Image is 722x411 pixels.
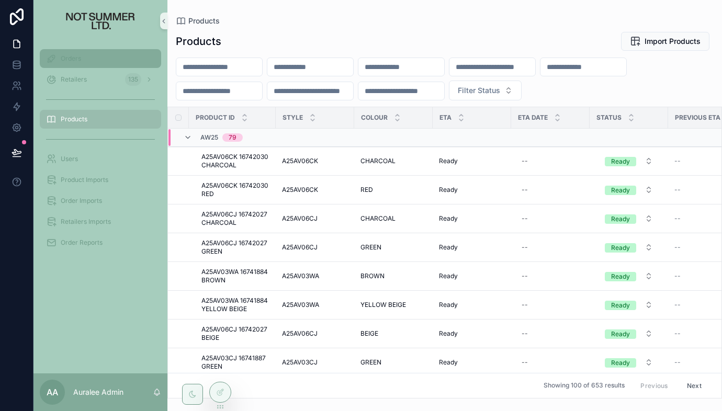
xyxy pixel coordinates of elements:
div: -- [522,358,528,367]
div: -- [522,186,528,194]
span: Filter Status [458,85,500,96]
span: GREEN [360,358,381,367]
span: -- [674,329,681,338]
button: Select Button [596,324,661,343]
span: BROWN [360,272,385,280]
a: Products [40,110,161,129]
a: Product Imports [40,170,161,189]
span: -- [674,243,681,252]
span: Users [61,155,78,163]
button: Select Button [596,295,661,314]
div: scrollable content [33,42,167,266]
span: A25AV03WA 16741884 YELLOW BEIGE [201,296,269,313]
span: -- [674,186,681,194]
span: AA [47,386,58,398]
a: Orders [40,49,161,68]
span: A25AV06CK [282,157,318,165]
div: -- [522,243,528,252]
span: A25AV06CK [282,186,318,194]
button: Select Button [596,180,661,199]
div: 135 [125,73,141,86]
span: -- [674,301,681,309]
p: Auralee Admin [73,387,123,397]
span: A25AV06CJ [282,243,318,252]
div: Ready [611,301,630,310]
div: Ready [611,329,630,339]
div: Ready [611,243,630,253]
div: -- [522,272,528,280]
button: Select Button [596,267,661,286]
span: A25AV06CK 16742030 RED [201,181,269,198]
span: YELLOW BEIGE [360,301,406,309]
span: Orders [61,54,81,63]
span: Products [61,115,87,123]
span: A25AV06CJ 16742027 BEIGE [201,325,269,342]
span: A25AV06CK 16742030 CHARCOAL [201,153,269,169]
span: -- [674,272,681,280]
span: Ready [439,243,458,252]
a: Order Imports [40,191,161,210]
span: Product ID [196,113,235,122]
span: Ready [439,358,458,367]
span: Ready [439,157,458,165]
a: Order Reports [40,233,161,252]
a: Products [176,16,220,26]
span: -- [674,157,681,165]
div: Ready [611,272,630,281]
span: ETA [439,113,452,122]
span: Retailers [61,75,87,84]
span: Colour [361,113,388,122]
span: A25AV06CJ [282,329,318,338]
span: Showing 100 of 653 results [544,382,625,390]
button: Select Button [449,81,522,100]
span: BEIGE [360,329,378,338]
div: -- [522,301,528,309]
span: Order Imports [61,197,102,205]
button: Select Button [596,209,661,228]
a: Users [40,150,161,168]
span: -- [674,214,681,223]
span: A25AV06CJ [282,214,318,223]
span: Product Imports [61,176,108,184]
h1: Products [176,34,221,49]
span: Ready [439,272,458,280]
a: Retailers135 [40,70,161,89]
button: Next [680,378,709,394]
span: A25AV06CJ 16742027 CHARCOAL [201,210,269,227]
span: Import Products [645,36,701,47]
span: GREEN [360,243,381,252]
span: ETA Date [518,113,548,122]
span: Products [188,16,220,26]
div: -- [522,214,528,223]
span: Ready [439,301,458,309]
span: Ready [439,214,458,223]
span: Ready [439,329,458,338]
div: 79 [229,133,236,142]
button: Import Products [621,32,709,51]
span: CHARCOAL [360,214,396,223]
button: Select Button [596,353,661,372]
span: A25AV03CJ [282,358,318,367]
span: Ready [439,186,458,194]
span: AW25 [200,133,218,142]
div: -- [522,157,528,165]
span: CHARCOAL [360,157,396,165]
button: Select Button [596,238,661,257]
div: -- [522,329,528,338]
a: Retailers Imports [40,212,161,231]
span: A25AV06CJ 16742027 GREEN [201,239,269,256]
span: Status [596,113,622,122]
img: App logo [48,13,153,29]
span: RED [360,186,373,194]
span: A25AV03WA 16741884 BROWN [201,268,269,284]
span: Retailers Imports [61,218,111,226]
span: Style [283,113,303,122]
span: Order Reports [61,238,103,247]
span: A25AV03WA [282,272,319,280]
div: Ready [611,358,630,368]
span: -- [674,358,681,367]
span: Previous ETA [675,113,720,122]
div: Ready [611,214,630,224]
span: A25AV03WA [282,301,319,309]
span: A25AV03CJ 16741887 GREEN [201,354,269,371]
